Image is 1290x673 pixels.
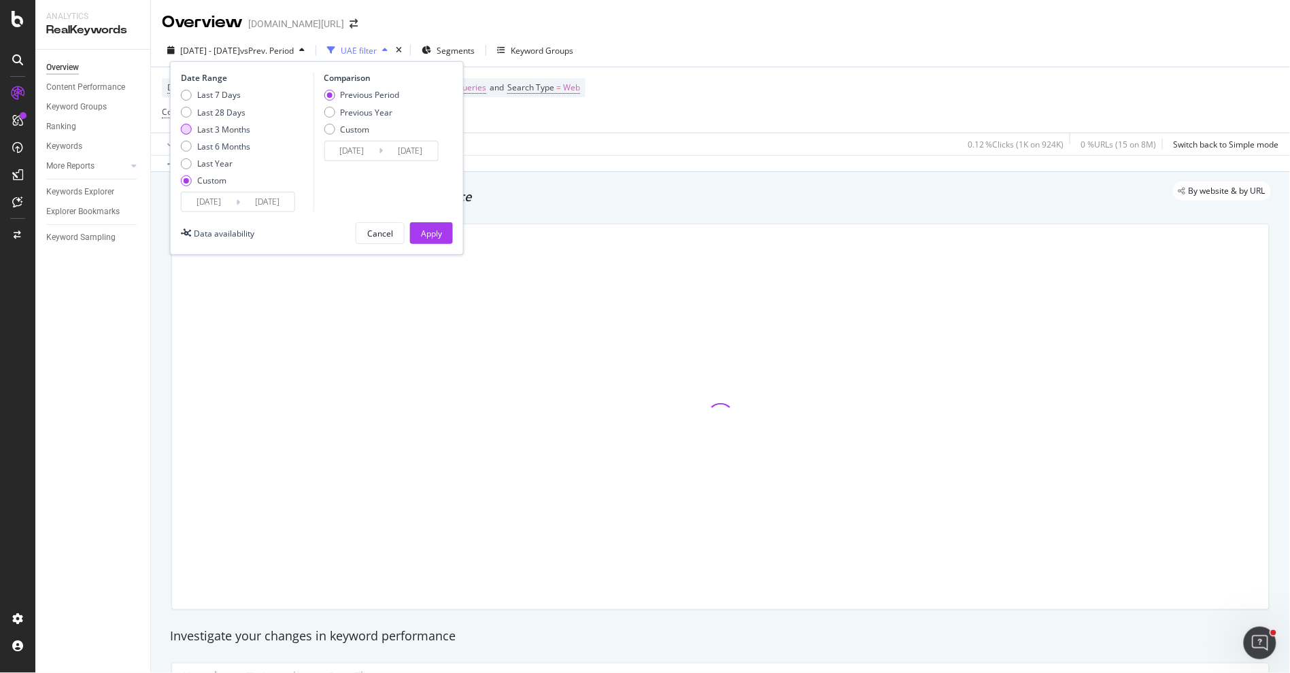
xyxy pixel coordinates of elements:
[162,106,192,118] span: Country
[181,72,310,84] div: Date Range
[197,175,226,186] div: Custom
[162,11,243,34] div: Overview
[556,82,561,93] span: =
[182,192,236,211] input: Start Date
[240,192,294,211] input: End Date
[181,89,250,101] div: Last 7 Days
[46,100,141,114] a: Keyword Groups
[322,39,393,61] button: UAE filter
[181,175,250,186] div: Custom
[46,100,107,114] div: Keyword Groups
[46,120,76,134] div: Ranking
[46,80,125,94] div: Content Performance
[46,205,120,219] div: Explorer Bookmarks
[46,230,116,245] div: Keyword Sampling
[181,124,250,135] div: Last 3 Months
[383,141,437,160] input: End Date
[170,627,1271,645] div: Investigate your changes in keyword performance
[1244,627,1276,659] iframe: Intercom live chat
[492,39,579,61] button: Keyword Groups
[340,89,399,101] div: Previous Period
[324,89,399,101] div: Previous Period
[341,45,377,56] div: UAE filter
[1081,139,1157,150] div: 0 % URLs ( 15 on 8M )
[181,141,250,152] div: Last 6 Months
[46,139,82,154] div: Keywords
[167,82,193,93] span: Device
[162,39,310,61] button: [DATE] - [DATE]vsPrev. Period
[248,17,344,31] div: [DOMAIN_NAME][URL]
[197,158,233,169] div: Last Year
[1173,182,1271,201] div: legacy label
[181,107,250,118] div: Last 28 Days
[46,159,95,173] div: More Reports
[181,158,250,169] div: Last Year
[197,124,250,135] div: Last 3 Months
[46,120,141,134] a: Ranking
[507,82,554,93] span: Search Type
[46,11,139,22] div: Analytics
[180,45,240,56] span: [DATE] - [DATE]
[46,139,141,154] a: Keywords
[416,39,480,61] button: Segments
[240,45,294,56] span: vs Prev. Period
[340,107,392,118] div: Previous Year
[46,185,114,199] div: Keywords Explorer
[46,205,141,219] a: Explorer Bookmarks
[410,222,453,244] button: Apply
[46,159,127,173] a: More Reports
[968,139,1064,150] div: 0.12 % Clicks ( 1K on 924K )
[324,107,399,118] div: Previous Year
[324,124,399,135] div: Custom
[350,19,358,29] div: arrow-right-arrow-left
[356,222,405,244] button: Cancel
[197,107,245,118] div: Last 28 Days
[490,82,504,93] span: and
[1189,187,1266,195] span: By website & by URL
[367,228,393,239] div: Cancel
[46,61,141,75] a: Overview
[197,141,250,152] div: Last 6 Months
[46,22,139,38] div: RealKeywords
[437,45,475,56] span: Segments
[46,230,141,245] a: Keyword Sampling
[421,228,442,239] div: Apply
[393,44,405,57] div: times
[194,228,254,239] div: Data availability
[162,133,201,155] button: Apply
[563,78,580,97] span: Web
[46,80,141,94] a: Content Performance
[340,124,369,135] div: Custom
[324,141,379,160] input: Start Date
[1168,133,1279,155] button: Switch back to Simple mode
[1174,139,1279,150] div: Switch back to Simple mode
[197,89,241,101] div: Last 7 Days
[46,61,79,75] div: Overview
[511,45,573,56] div: Keyword Groups
[324,72,442,84] div: Comparison
[46,185,141,199] a: Keywords Explorer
